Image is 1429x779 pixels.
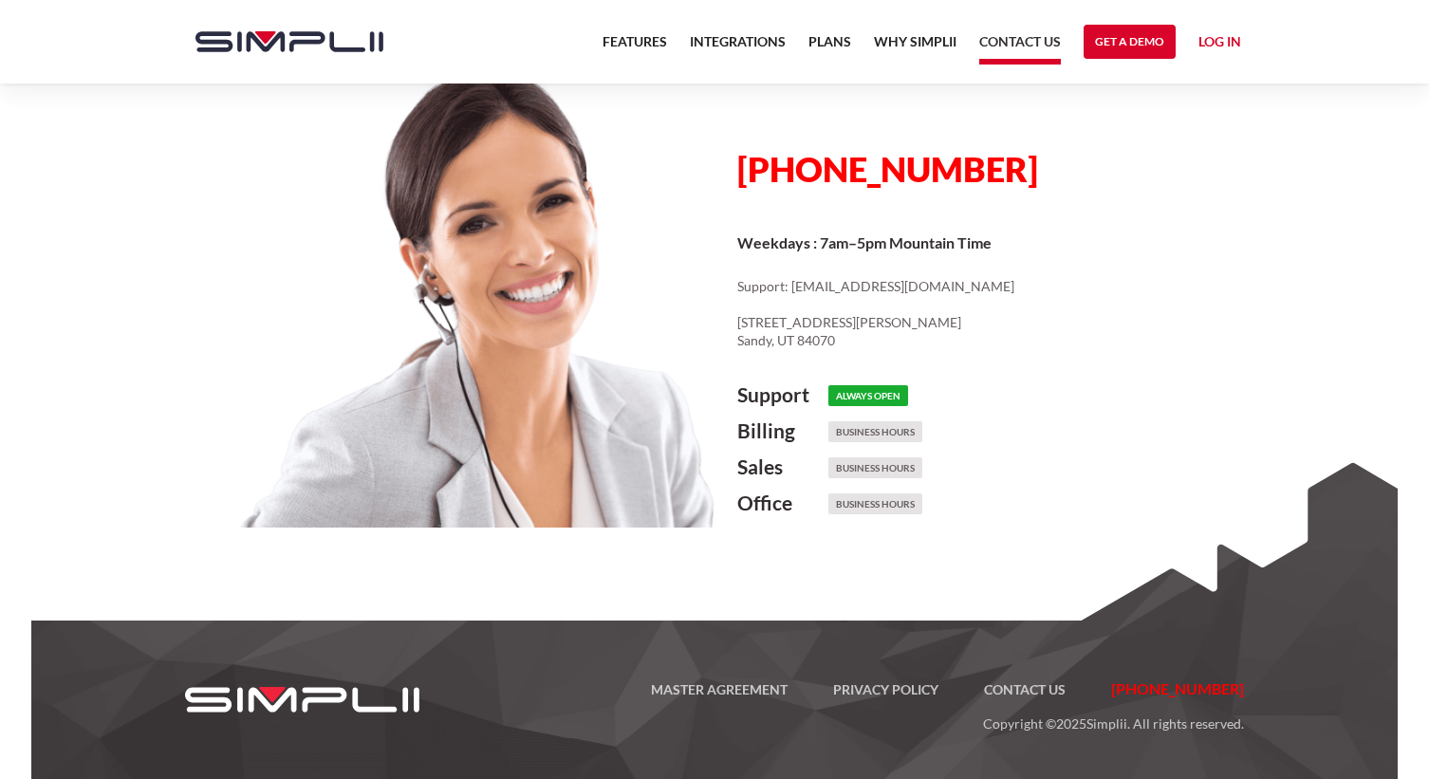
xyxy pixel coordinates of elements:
span: [PHONE_NUMBER] [737,148,1038,190]
h6: Business Hours [828,493,922,514]
p: Support: [EMAIL_ADDRESS][DOMAIN_NAME] ‍ [STREET_ADDRESS][PERSON_NAME] Sandy, UT 84070 [737,277,1253,350]
h4: Office [737,492,828,514]
span: 2025 [1056,715,1086,732]
h6: Business Hours [828,457,922,478]
h6: Business Hours [828,421,922,442]
a: Log in [1198,30,1241,59]
a: Contact US [979,30,1061,65]
strong: Weekdays : 7am–5pm Mountain Time [737,233,992,251]
a: Features [603,30,667,65]
a: Master Agreement [628,678,810,701]
a: Integrations [690,30,786,65]
a: Get a Demo [1084,25,1176,59]
a: Privacy Policy [810,678,961,701]
img: Simplii [195,31,383,52]
a: Why Simplii [874,30,956,65]
span: [PHONE_NUMBER] [1111,679,1244,697]
a: Plans [808,30,851,65]
h4: Billing [737,419,828,442]
a: Contact US [961,678,1088,701]
h4: Sales [737,455,828,478]
h6: Always Open [828,385,908,406]
h4: Support [737,383,828,406]
p: Copyright © Simplii. All rights reserved. [455,701,1244,735]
